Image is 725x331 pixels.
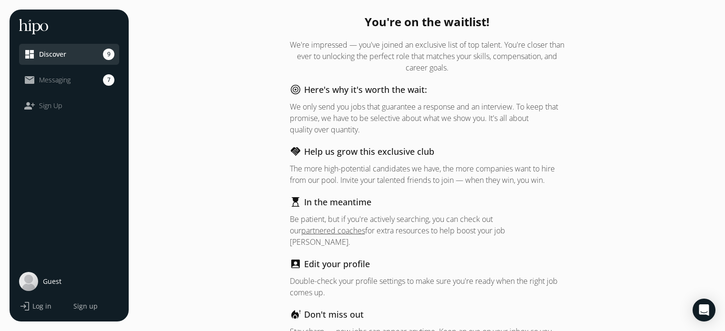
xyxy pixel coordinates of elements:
p: The more high-potential candidates we have, the more companies want to hire from our pool. Invite... [290,163,564,186]
p: We're impressed — you've joined an exclusive list of top talent. You're closer than ever to unloc... [290,39,564,73]
img: hh-logo-white [19,19,48,34]
span: 7 [103,74,114,86]
h2: Here's why it's worth the wait: [304,83,427,96]
span: 9 [103,49,114,60]
h2: Edit your profile [304,257,370,271]
span: Sign Up [39,101,62,110]
span: Messaging [39,75,71,85]
h2: Don't miss out [304,308,364,321]
span: emergency_heat [290,309,301,320]
a: Sign up [71,301,119,311]
span: target [290,84,301,95]
a: person_addSign Up [24,100,114,111]
span: Sign up [73,301,98,311]
span: hourglass_top [290,196,301,208]
a: partnered coaches [301,225,365,236]
a: dashboardDiscover9 [24,49,114,60]
button: Sign up [71,301,98,311]
button: loginLog in [19,301,51,312]
span: account_box [290,258,301,270]
span: Log in [32,301,51,311]
span: person_add [24,100,35,111]
span: handshake [290,146,301,157]
span: Guest [43,277,61,286]
a: mail_outlineMessaging7 [24,74,114,86]
p: We only send you jobs that guarantee a response and an interview. To keep that promise, we have t... [290,101,564,135]
span: Discover [39,50,66,59]
h2: You're on the waitlist! [290,14,564,30]
p: Be patient, but if you're actively searching, you can check out our for extra resources to help b... [290,213,564,248]
p: Double-check your profile settings to make sure you're ready when the right job comes up. [290,275,564,298]
span: mail_outline [24,74,35,86]
h2: In the meantime [304,195,371,209]
span: login [19,301,31,312]
a: loginLog in [19,301,67,312]
img: user-photo [19,272,38,291]
h2: Help us grow this exclusive club [304,145,434,158]
span: dashboard [24,49,35,60]
div: Open Intercom Messenger [693,299,715,321]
